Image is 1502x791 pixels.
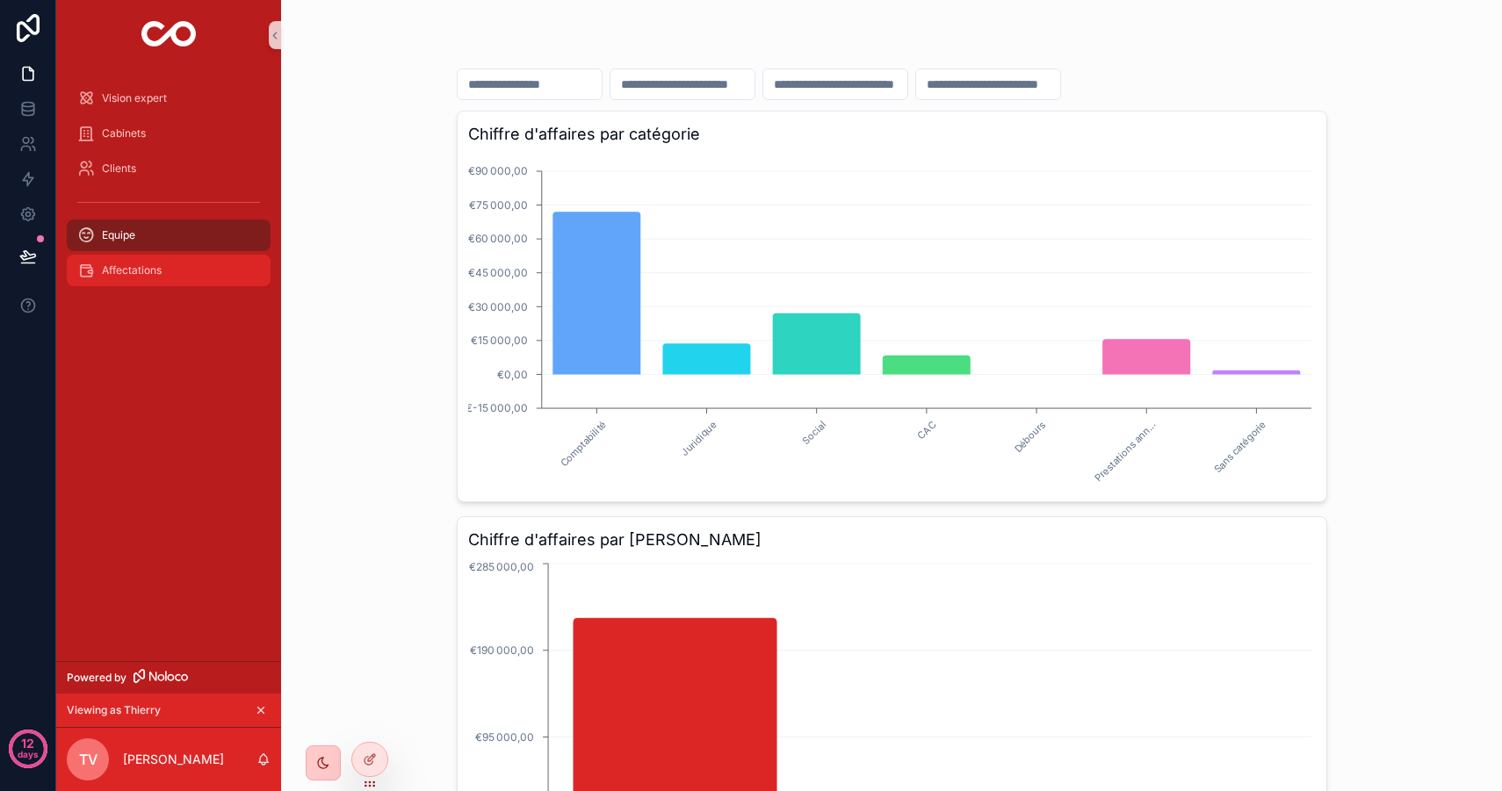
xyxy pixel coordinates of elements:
tspan: €75 000,00 [468,198,527,212]
tspan: €60 000,00 [467,232,527,245]
tspan: €90 000,00 [467,164,527,177]
tspan: €95 000,00 [475,730,534,744]
tspan: €285 000,00 [469,560,534,573]
p: [PERSON_NAME] [123,751,224,768]
div: scrollable content [56,70,281,309]
a: Equipe [67,219,271,251]
tspan: €-15 000,00 [465,401,527,414]
span: Powered by [67,671,126,685]
span: Equipe [102,228,135,242]
div: chart [468,154,1316,491]
a: Powered by [56,661,281,694]
tspan: €45 000,00 [467,266,527,279]
p: days [18,742,39,766]
h3: Chiffre d'affaires par catégorie [468,122,1316,147]
tspan: €30 000,00 [467,300,527,313]
img: App logo [141,21,197,49]
text: CAC [914,419,938,442]
p: 12 [21,735,34,752]
span: Clients [102,162,136,176]
text: Social [799,419,828,448]
span: Vision expert [102,91,167,105]
a: Cabinets [67,118,271,149]
span: Affectations [102,263,162,277]
h3: Chiffre d'affaires par [PERSON_NAME] [468,528,1316,552]
tspan: €15 000,00 [470,334,527,347]
span: TV [79,749,97,770]
a: Vision expert [67,83,271,114]
text: Débours [1011,419,1048,456]
span: Cabinets [102,126,146,140]
text: Comptabilité [557,419,608,470]
tspan: €190 000,00 [470,644,534,657]
a: Affectations [67,255,271,286]
tspan: €0,00 [496,368,527,381]
text: Prestations ann... [1092,419,1158,485]
text: Juridique [678,419,718,458]
span: Viewing as Thierry [67,703,161,717]
a: Clients [67,153,271,184]
text: Sans catégorie [1210,419,1267,476]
